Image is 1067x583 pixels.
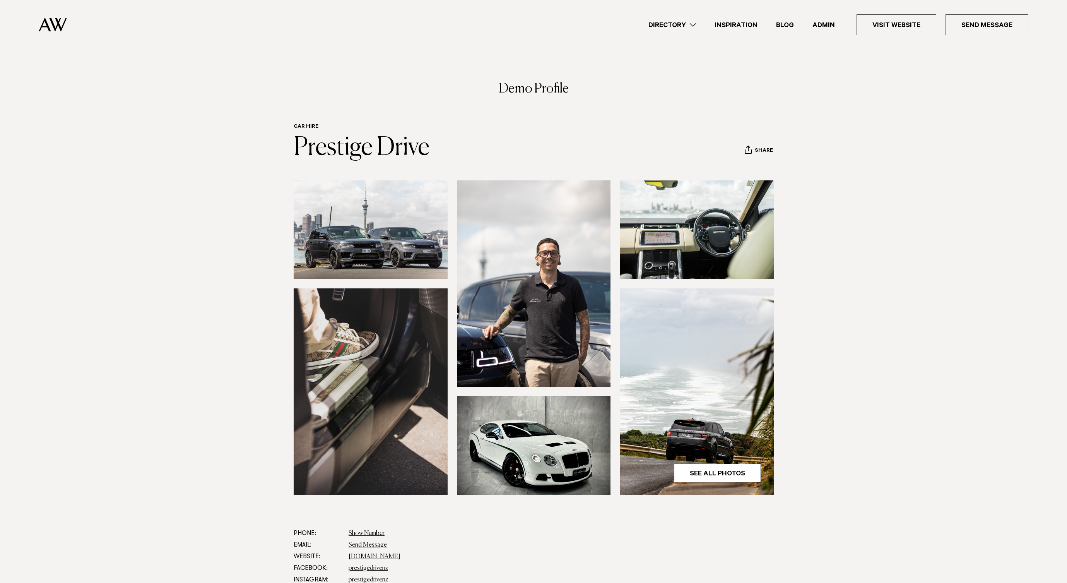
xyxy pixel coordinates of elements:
a: Send Message [349,542,387,548]
a: Directory [639,20,705,30]
a: [DOMAIN_NAME] [349,554,400,560]
a: Blog [767,20,803,30]
a: Prestige Drive [294,135,429,160]
a: prestigedrivenz [349,565,388,571]
dt: Facebook: [294,562,342,574]
h3: Demo Profile [294,82,773,105]
a: See All Photos [674,464,761,482]
span: Share [755,147,773,155]
dt: Email: [294,539,342,551]
a: Show Number [349,530,385,537]
a: Admin [803,20,844,30]
a: Inspiration [705,20,767,30]
img: Auckland Weddings Logo [39,17,67,32]
dt: Phone: [294,528,342,539]
a: Car Hire [294,124,318,130]
button: Share [744,145,773,157]
a: Send Message [946,14,1028,35]
a: Visit Website [857,14,936,35]
dt: Website: [294,551,342,562]
a: prestigedrivenz [349,577,388,583]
